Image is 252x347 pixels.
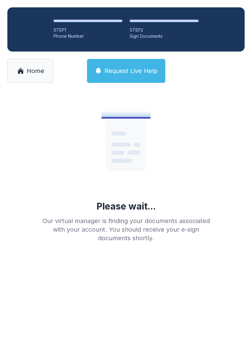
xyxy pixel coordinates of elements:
div: STEP 2 [130,27,199,33]
div: Phone Number [53,33,122,39]
div: Sign Documents [130,33,199,39]
div: STEP 1 [53,27,122,33]
div: Our virtual manager is finding your documents associated with your account. You should receive yo... [37,217,215,242]
span: Request Live Help [104,67,158,75]
div: Please wait... [96,201,156,212]
span: Home [27,67,44,75]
